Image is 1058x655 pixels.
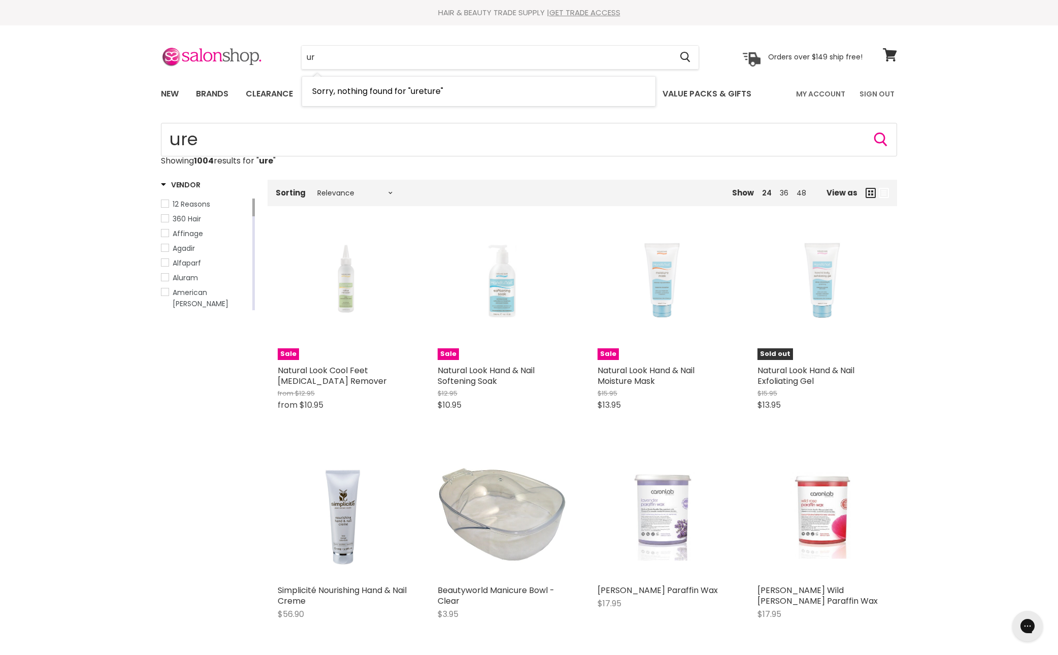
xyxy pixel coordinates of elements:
[598,450,727,580] a: Caron Lavender Paraffin Wax
[438,608,458,620] span: $3.95
[278,399,297,411] span: from
[655,83,759,105] a: Value Packs & Gifts
[188,83,236,105] a: Brands
[173,273,198,283] span: Aluram
[295,388,315,398] span: $12.95
[161,228,250,239] a: Affinage
[161,123,897,156] input: Search
[153,79,775,109] ul: Main menu
[598,584,718,596] a: [PERSON_NAME] Paraffin Wax
[762,188,772,198] a: 24
[732,187,754,198] span: Show
[276,188,306,197] label: Sorting
[438,388,457,398] span: $12.95
[278,608,304,620] span: $56.90
[779,450,865,580] img: Caron Wild Rose Paraffin Wax
[1007,607,1048,645] iframe: Gorgias live chat messenger
[173,199,210,209] span: 12 Reasons
[301,45,699,70] form: Product
[598,231,727,360] a: Natural Look Hand & Nail Moisture MaskSale
[438,231,567,360] a: Natural Look Hand & Nail Softening SoakSale
[161,123,897,156] form: Product
[280,231,405,360] img: Natural Look Cool Feet Callus Remover
[173,214,201,224] span: 360 Hair
[161,156,897,166] p: Showing results for " "
[194,155,214,167] strong: 1004
[873,132,889,148] button: Search
[161,243,250,254] a: Agadir
[278,348,299,360] span: Sale
[161,180,200,190] h3: Vendor
[173,243,195,253] span: Agadir
[300,399,323,411] span: $10.95
[161,272,250,283] a: Aluram
[161,199,250,210] a: 12 Reasons
[757,231,887,360] a: Natural Look Hand & Nail Exfoliating GelSold out
[438,399,461,411] span: $10.95
[853,83,901,105] a: Sign Out
[438,584,554,607] a: Beautyworld Manicure Bowl - Clear
[161,287,250,309] a: American Barber
[259,155,273,167] strong: ure
[760,231,884,360] img: Natural Look Hand & Nail Exfoliating Gel
[757,365,854,387] a: Natural Look Hand & Nail Exfoliating Gel
[278,584,407,607] a: Simplicité Nourishing Hand & Nail Creme
[278,450,407,580] img: Simplicité Nourishing Hand & Nail Creme
[757,584,878,607] a: [PERSON_NAME] Wild [PERSON_NAME] Paraffin Wax
[598,388,617,398] span: $15.95
[312,85,443,97] span: Sorry, nothing found for "ureture"
[757,388,777,398] span: $15.95
[302,77,655,106] li: No Results
[598,348,619,360] span: Sale
[148,79,910,109] nav: Main
[438,450,567,580] img: Beautyworld Manicure Bowl - Clear
[153,83,186,105] a: New
[278,231,407,360] a: Natural Look Cool Feet Callus RemoverSale
[672,46,699,69] button: Search
[438,365,535,387] a: Natural Look Hand & Nail Softening Soak
[173,258,201,268] span: Alfaparf
[757,399,781,411] span: $13.95
[797,188,806,198] a: 48
[780,188,788,198] a: 36
[757,450,887,580] a: Caron Wild Rose Paraffin Wax
[826,188,857,197] span: View as
[440,231,565,360] img: Natural Look Hand & Nail Softening Soak
[598,598,621,609] span: $17.95
[768,52,863,61] p: Orders over $149 ship free!
[549,7,620,18] a: GET TRADE ACCESS
[238,83,301,105] a: Clearance
[600,231,724,360] img: Natural Look Hand & Nail Moisture Mask
[438,348,459,360] span: Sale
[598,399,621,411] span: $13.95
[173,228,203,239] span: Affinage
[148,8,910,18] div: HAIR & BEAUTY TRADE SUPPLY |
[757,348,793,360] span: Sold out
[278,365,387,387] a: Natural Look Cool Feet [MEDICAL_DATA] Remover
[790,83,851,105] a: My Account
[161,257,250,269] a: Alfaparf
[598,365,695,387] a: Natural Look Hand & Nail Moisture Mask
[619,450,705,580] img: Caron Lavender Paraffin Wax
[173,287,228,309] span: American [PERSON_NAME]
[278,388,293,398] span: from
[302,46,672,69] input: Search
[757,608,781,620] span: $17.95
[161,213,250,224] a: 360 Hair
